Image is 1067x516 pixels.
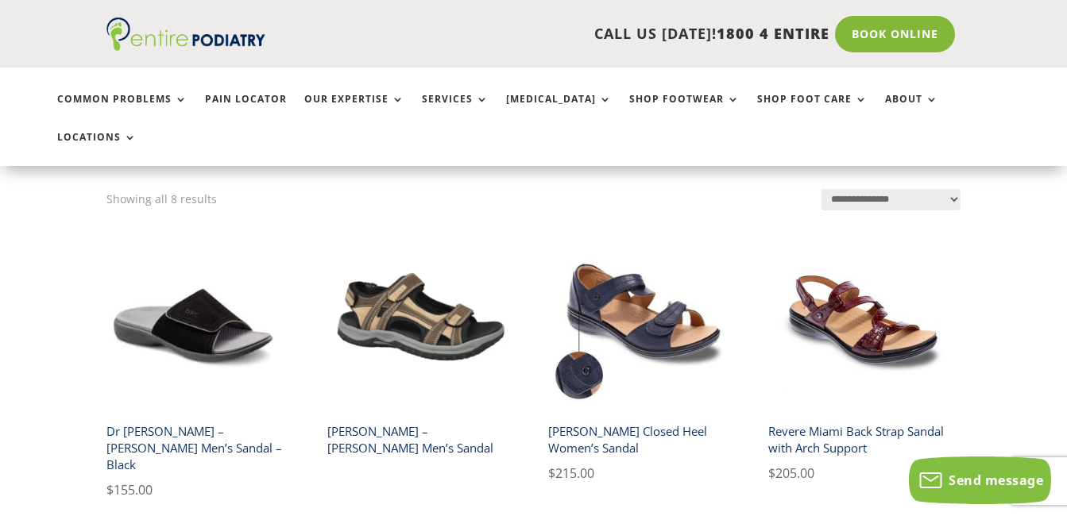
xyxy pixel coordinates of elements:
span: $ [548,464,555,482]
h2: [PERSON_NAME] Closed Heel Women’s Sandal [548,418,736,463]
a: Shop Footwear [629,94,740,128]
img: warren drew shoe brown tan mens sandal entire podiatry [327,222,516,410]
a: Revere Miami Red Croc Women's Adjustable SandalRevere Miami Back Strap Sandal with Arch Support $... [768,222,957,483]
img: Geneva Womens Sandal in Navy Colour [548,222,736,410]
a: [MEDICAL_DATA] [506,94,612,128]
img: logo (1) [106,17,265,51]
a: Our Expertise [304,94,404,128]
span: Send message [949,472,1043,489]
a: Geneva Womens Sandal in Navy Colour[PERSON_NAME] Closed Heel Women’s Sandal $215.00 [548,222,736,483]
a: warren drew shoe brown tan mens sandal entire podiatry[PERSON_NAME] – [PERSON_NAME] Men’s Sandal [327,222,516,463]
img: Revere Miami Red Croc Women's Adjustable Sandal [768,222,957,410]
a: About [885,94,938,128]
p: Showing all 8 results [106,189,217,210]
span: $ [768,464,775,482]
a: Locations [57,132,137,166]
a: Pain Locator [205,94,287,128]
select: Shop order [822,189,961,210]
img: Dr Comfort Connor men's sandal black front angle [106,222,295,410]
button: Send message [909,456,1051,504]
a: Common Problems [57,94,187,128]
span: 1800 4 ENTIRE [717,24,829,43]
span: $ [106,481,114,499]
a: Dr Comfort Connor men's sandal black front angleDr [PERSON_NAME] – [PERSON_NAME] Men’s Sandal – B... [106,222,295,500]
a: Book Online [835,16,955,52]
a: Services [422,94,489,128]
p: CALL US [DATE]! [300,24,829,44]
bdi: 155.00 [106,481,153,499]
bdi: 205.00 [768,464,814,482]
a: Shop Foot Care [757,94,868,128]
h2: Revere Miami Back Strap Sandal with Arch Support [768,418,957,463]
h2: Dr [PERSON_NAME] – [PERSON_NAME] Men’s Sandal – Black [106,418,295,479]
h2: [PERSON_NAME] – [PERSON_NAME] Men’s Sandal [327,418,516,463]
a: Entire Podiatry [106,38,265,54]
bdi: 215.00 [548,464,594,482]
